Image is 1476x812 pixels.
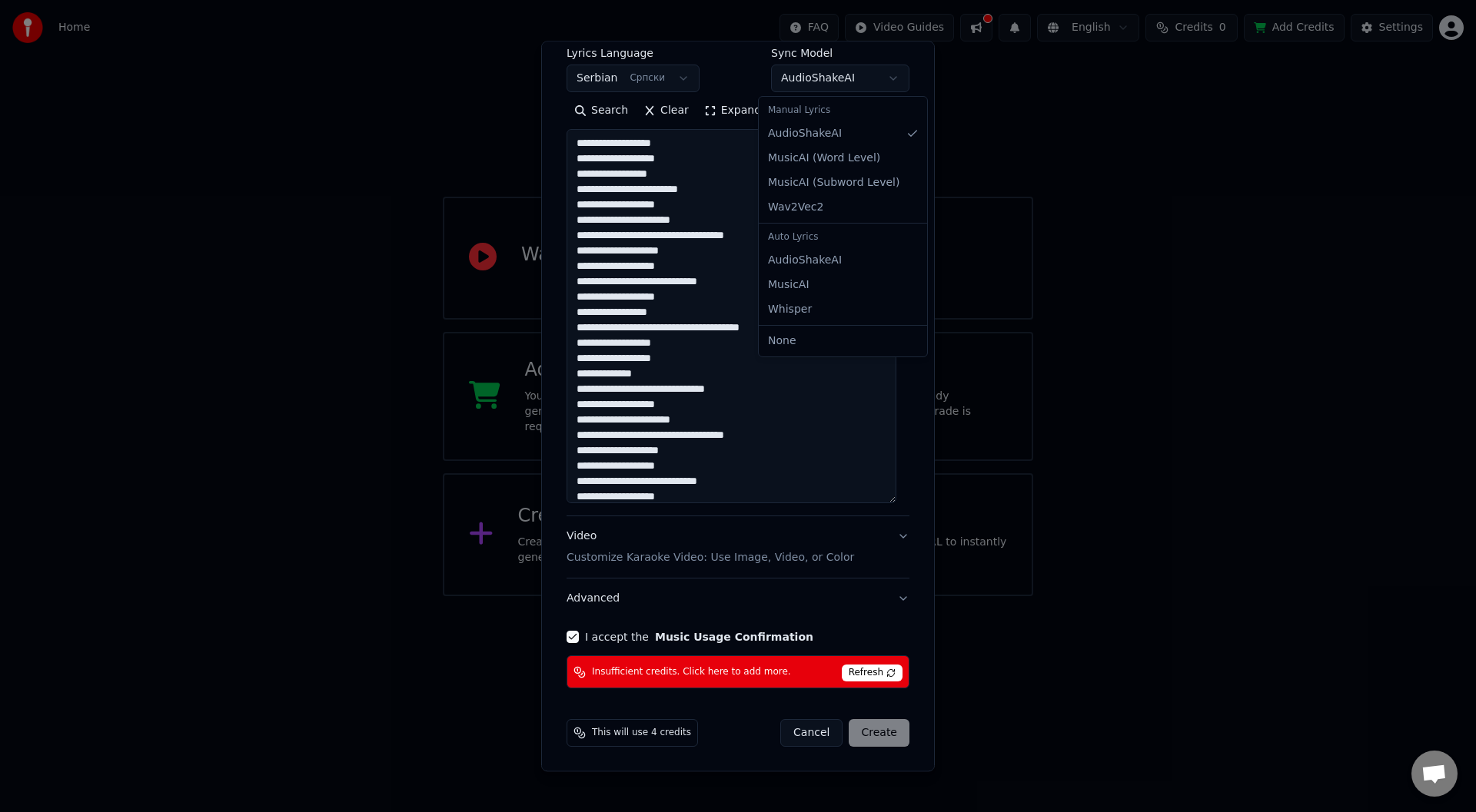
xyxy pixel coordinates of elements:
div: Manual Lyrics [762,100,924,121]
span: MusicAI [768,277,809,293]
span: AudioShakeAI [768,253,842,268]
div: Auto Lyrics [762,227,924,248]
span: MusicAI ( Subword Level ) [768,175,899,191]
span: None [768,333,796,349]
span: Whisper [768,302,812,317]
span: MusicAI ( Word Level ) [768,151,880,166]
span: AudioShakeAI [768,126,842,141]
span: Wav2Vec2 [768,200,823,215]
